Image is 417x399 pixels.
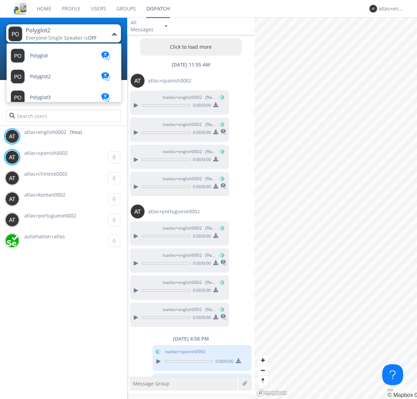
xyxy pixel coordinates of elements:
[163,149,215,155] span: to atlas+english0002
[258,365,268,375] button: Zoom out
[70,129,82,136] div: (You)
[213,184,218,189] img: download media button
[5,171,19,185] img: 373638.png
[213,260,218,265] img: download media button
[24,170,67,177] span: atlas+chinese0002
[205,94,216,100] span: (You)
[190,184,211,191] span: 0:00 / 0:00
[205,306,216,312] span: (You)
[258,376,268,385] span: Reset bearing to north
[6,110,121,122] input: Search users
[163,121,215,128] span: to atlas+english0002
[30,95,51,100] span: Polyglot3
[213,129,218,134] img: download media button
[221,183,226,189] img: translated-message
[190,102,211,110] span: 0:00 / 0:00
[127,61,254,68] div: [DATE] 11:55 AM
[163,94,215,101] span: to atlas+english0002
[236,358,241,363] img: download media button
[5,150,19,164] img: 373638.png
[24,191,65,198] span: atlas+korean0002
[24,233,65,240] span: automation+atlas
[100,51,111,60] img: translation-blue.svg
[190,260,211,268] span: 0:00 / 0:00
[131,19,158,33] div: All Messages
[221,128,226,137] span: This is a translated message
[165,349,205,355] span: to atlas+spanish0002
[221,259,226,268] span: This is a translated message
[221,182,226,191] span: This is a translated message
[387,392,413,398] a: Mapbox
[190,314,211,322] span: 0:00 / 0:00
[165,25,167,27] img: caret-down-sm.svg
[163,252,215,258] span: to atlas+english0002
[205,176,216,182] span: (You)
[163,279,215,286] span: to atlas+english0002
[5,129,19,143] img: 373638.png
[205,149,216,154] span: (You)
[369,5,377,13] img: 373638.png
[148,77,191,84] span: atlas+spanish0002
[24,212,76,219] span: atlas+portuguese0002
[100,93,111,102] img: translation-blue.svg
[5,234,19,248] img: d2d01cd9b4174d08988066c6d424eccd
[213,358,234,366] span: 0:00 / 0:00
[258,355,268,365] button: Zoom in
[131,74,145,88] img: 373638.png
[26,34,104,41] div: Everyone ·
[163,176,215,182] span: to atlas+english0002
[190,287,211,295] span: 0:00 / 0:00
[26,26,104,34] div: Polyglot2
[205,252,216,258] span: (You)
[48,34,97,41] span: Single Speaker is
[140,38,242,56] button: Click to load more
[5,192,19,206] img: 373638.png
[6,24,121,42] button: Polyglot2Everyone·Single Speaker isOFF
[8,26,22,41] img: 373638.png
[190,157,211,164] span: 0:00 / 0:00
[382,364,403,385] iframe: Toggle Customer Support
[221,313,226,322] span: This is a translated message
[258,375,268,385] button: Reset bearing to north
[387,389,393,391] button: Toggle attribution
[221,129,226,135] img: translated-message
[205,279,216,285] span: (You)
[213,102,218,107] img: download media button
[256,389,287,397] a: Mapbox logo
[213,314,218,319] img: download media button
[148,208,200,215] span: atlas+portuguese0002
[100,72,111,81] img: translation-blue.svg
[30,74,51,79] span: Polyglot2
[190,129,211,137] span: 0:00 / 0:00
[131,205,145,218] img: 373638.png
[127,335,254,342] div: [DATE] 4:58 PM
[6,43,122,102] ul: Polyglot2Everyone·Single Speaker isOFF
[190,233,211,241] span: 0:00 / 0:00
[14,2,26,15] img: cddb5a64eb264b2086981ab96f4c1ba7
[24,150,68,156] span: atlas+spanish0002
[205,225,216,231] span: (You)
[30,53,48,58] span: Polyglot
[205,121,216,127] span: (You)
[221,314,226,320] img: translated-message
[5,213,19,227] img: 373638.png
[213,233,218,238] img: download media button
[258,366,268,375] span: Zoom out
[213,287,218,292] img: download media button
[88,34,97,41] span: OFF
[163,306,215,313] span: to atlas+english0002
[213,157,218,161] img: download media button
[163,225,215,231] span: to atlas+english0002
[379,5,405,12] div: atlas+english0002
[221,260,226,265] img: translated-message
[24,129,66,136] span: atlas+english0002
